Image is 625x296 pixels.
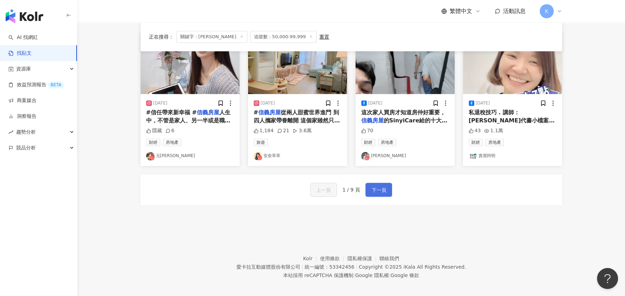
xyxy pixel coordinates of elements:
span: | [356,264,357,270]
div: Copyright © 2025 All Rights Reserved. [359,264,466,270]
span: | [389,273,391,278]
a: Google 隱私權 [355,273,389,278]
span: 財經 [146,139,160,146]
span: 財經 [469,139,483,146]
span: 財經 [361,139,375,146]
img: post-image [356,32,455,94]
span: 本站採用 reCAPTCHA 保護機制 [283,271,419,280]
div: 70 [361,127,373,134]
img: KOL Avatar [361,152,370,160]
a: 找貼文 [8,50,32,57]
span: | [301,264,303,270]
img: post-image [141,32,240,94]
span: 正在搜尋 ： [149,34,174,40]
span: 房地產 [163,139,181,146]
div: 1,184 [254,127,274,134]
span: 人生中，不管是家人、另一半或是職場 「信任」與「理解」往往都是在相處環節中最重要的一環⭐️ 看完 [146,109,230,139]
a: KOL Avatar安奈萃萃 [254,152,341,160]
mark: 信義房屋 [197,109,219,116]
img: KOL Avatar [254,152,262,160]
div: [DATE] [368,100,383,106]
img: KOL Avatar [469,152,477,160]
span: 這次家人買房才知道房仲好重要， [361,109,445,116]
a: KOL Avatar賣厝阿明 [469,152,556,160]
div: [DATE] [476,100,490,106]
img: post-image [248,32,347,94]
span: #信任帶來新幸福 # [146,109,197,116]
div: 統一編號：53342456 [305,264,354,270]
div: 重置 [319,34,329,40]
div: 3.6萬 [293,127,311,134]
span: 追蹤數：50,000-99,999 [250,31,317,43]
div: [DATE] [153,100,168,106]
a: 隱私權保護 [347,256,380,261]
span: 資源庫 [16,61,31,77]
span: 趨勢分析 [16,124,36,140]
span: 活動訊息 [503,8,526,14]
span: 繁體中文 [450,7,472,15]
div: 43 [469,127,481,134]
mark: 信義房屋 [361,117,384,124]
iframe: Help Scout Beacon - Open [597,268,618,289]
span: 的SinyiCare給的十大守護，提供漏水保障、產權調查等等相關的服務，真的不誇張買房多了很多安全感！而且近期買房的首購族都很擔心限貸問題，導致交屋無法如期要繳違約金！ [361,117,448,163]
a: 洞察報告 [8,113,37,120]
a: 使用條款 [320,256,347,261]
a: 效益預測報告BETA [8,81,64,88]
span: 1 / 9 頁 [343,187,360,193]
a: iKala [403,264,415,270]
a: Kolr [303,256,320,261]
button: 商業合作 [141,32,240,94]
a: KOL Avatar[PERSON_NAME] [361,152,449,160]
a: searchAI 找網紅 [8,34,38,41]
mark: 信義房屋 [258,109,281,116]
a: 商案媒合 [8,97,37,104]
span: 旅遊 [254,139,268,146]
span: 下一頁 [371,186,386,194]
div: [DATE] [261,100,275,106]
span: 私退稅技巧 . 講師：[PERSON_NAME]代書小檔案 [469,109,555,123]
span: 競品分析 [16,140,36,156]
span: 房地產 [378,139,396,146]
span: K [545,7,548,15]
img: logo [6,9,43,23]
div: 21 [277,127,289,134]
span: 從兩人甜蜜世界進門 到四人攜家帶眷離開 這個家雖然只住了短短兩年 卻見證與記錄了我人生的重大轉捩點 [DATE]年尾 那時我跟[PERSON_NAME]各自都在自己房間工作 家中的其他地方總是很... [254,109,341,257]
img: post-image [463,32,562,94]
span: # [254,109,258,116]
div: 1.1萬 [484,127,503,134]
button: 上一頁 [310,183,337,197]
span: | [353,273,355,278]
div: 愛卡拉互動媒體股份有限公司 [236,264,300,270]
span: 關鍵字：[PERSON_NAME] [176,31,247,43]
div: 隱藏 [146,127,162,134]
a: Google 條款 [390,273,419,278]
button: 商業合作 [463,32,562,94]
span: rise [8,130,13,135]
button: 商業合作 [356,32,455,94]
a: 聯絡我們 [379,256,399,261]
img: KOL Avatar [146,152,155,160]
div: 6 [165,127,175,134]
a: KOL Avatar元[PERSON_NAME] [146,152,234,160]
span: 房地產 [486,139,504,146]
button: 下一頁 [365,183,392,197]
